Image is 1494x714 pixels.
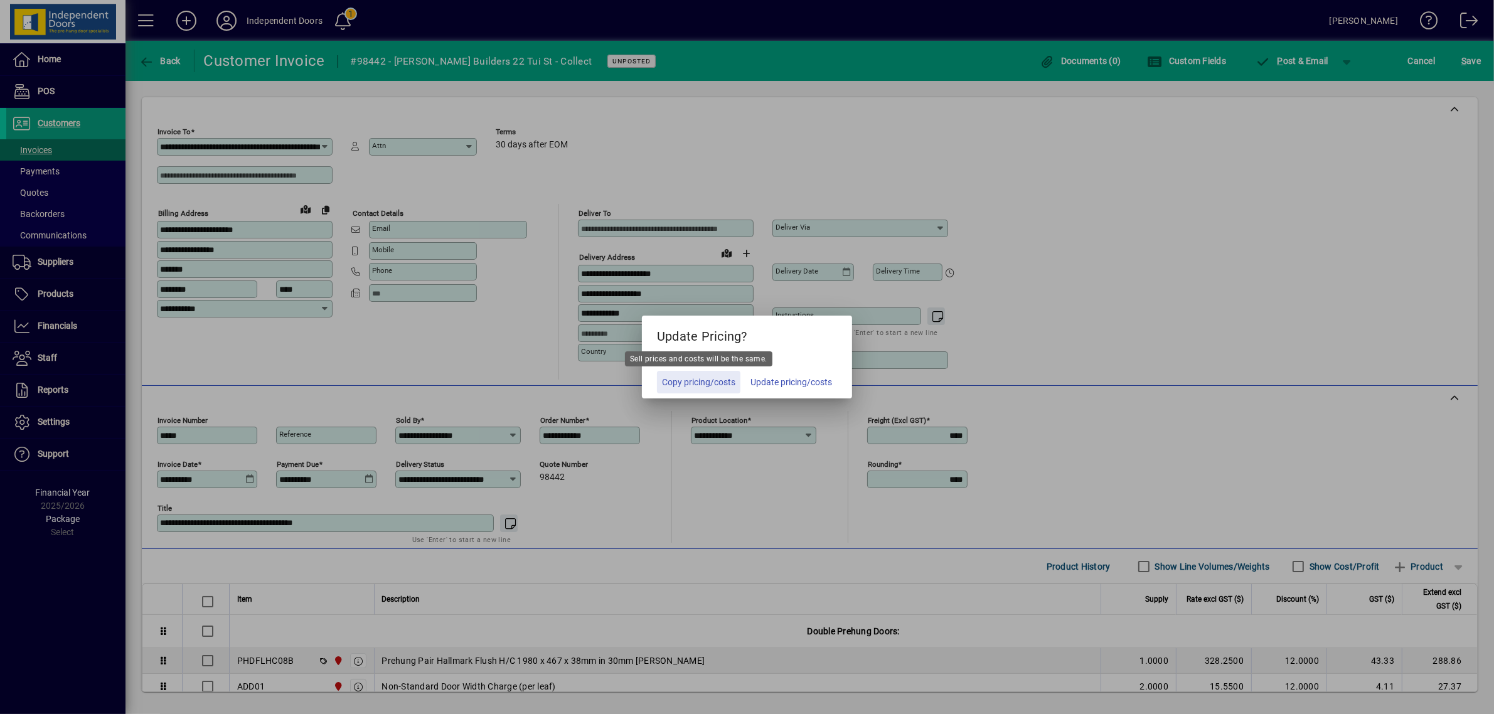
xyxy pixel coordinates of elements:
button: Update pricing/costs [745,371,837,393]
span: Copy pricing/costs [662,376,735,389]
span: Update pricing/costs [750,376,832,389]
div: Sell prices and costs will be the same. [625,351,772,366]
h5: Update Pricing? [642,316,852,352]
button: Copy pricing/costs [657,371,740,393]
